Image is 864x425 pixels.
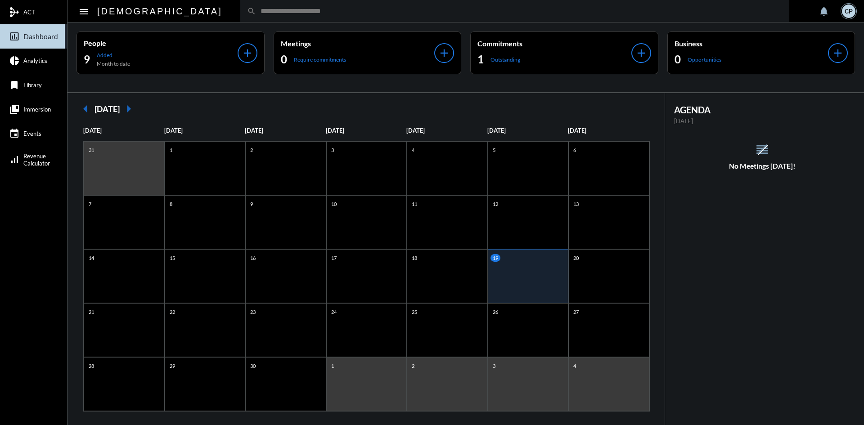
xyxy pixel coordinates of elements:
mat-icon: arrow_left [76,100,94,118]
h2: 1 [477,52,484,67]
span: Events [23,130,41,137]
p: Added [97,52,130,58]
p: Require commitments [294,56,346,63]
h2: [DEMOGRAPHIC_DATA] [97,4,222,18]
mat-icon: signal_cellular_alt [9,154,20,165]
mat-icon: add [438,47,450,59]
p: 20 [571,254,581,262]
span: Immersion [23,106,51,113]
span: ACT [23,9,35,16]
p: [DATE] [487,127,568,134]
p: [DATE] [568,127,649,134]
p: 19 [490,254,500,262]
mat-icon: add [635,47,648,59]
mat-icon: mediation [9,7,20,18]
p: 13 [571,200,581,208]
p: [DATE] [326,127,407,134]
span: Analytics [23,57,47,64]
button: Toggle sidenav [75,2,93,20]
p: 4 [571,362,578,370]
p: 28 [86,362,96,370]
mat-icon: bookmark [9,80,20,90]
p: 5 [490,146,498,154]
mat-icon: collections_bookmark [9,104,20,115]
p: 29 [167,362,177,370]
mat-icon: add [832,47,844,59]
p: 25 [409,308,419,316]
p: 7 [86,200,94,208]
p: 3 [490,362,498,370]
h2: AGENDA [674,104,851,115]
p: 16 [248,254,258,262]
mat-icon: event [9,128,20,139]
mat-icon: search [247,7,256,16]
h2: 9 [84,52,90,67]
p: 27 [571,308,581,316]
p: [DATE] [83,127,164,134]
p: Opportunities [688,56,721,63]
p: [DATE] [406,127,487,134]
mat-icon: insert_chart_outlined [9,31,20,42]
p: 10 [329,200,339,208]
p: 14 [86,254,96,262]
mat-icon: notifications [819,6,829,17]
mat-icon: Side nav toggle icon [78,6,89,17]
div: CP [842,4,855,18]
p: Commitments [477,39,631,48]
span: Dashboard [23,32,58,40]
p: 9 [248,200,255,208]
mat-icon: arrow_right [120,100,138,118]
p: 2 [409,362,417,370]
p: Outstanding [490,56,520,63]
span: Library [23,81,42,89]
p: Month to date [97,60,130,67]
p: 17 [329,254,339,262]
p: 6 [571,146,578,154]
mat-icon: pie_chart [9,55,20,66]
p: 2 [248,146,255,154]
p: 8 [167,200,175,208]
span: Revenue Calculator [23,152,50,167]
p: Business [675,39,828,48]
p: 24 [329,308,339,316]
h2: 0 [675,52,681,67]
p: 12 [490,200,500,208]
mat-icon: add [241,47,254,59]
p: 22 [167,308,177,316]
p: 18 [409,254,419,262]
p: 1 [167,146,175,154]
p: 15 [167,254,177,262]
p: 26 [490,308,500,316]
p: People [84,39,238,47]
p: 21 [86,308,96,316]
p: 31 [86,146,96,154]
p: [DATE] [164,127,245,134]
p: Meetings [281,39,435,48]
p: 3 [329,146,336,154]
p: 11 [409,200,419,208]
mat-icon: reorder [755,142,769,157]
p: 23 [248,308,258,316]
h2: [DATE] [94,104,120,114]
h2: 0 [281,52,287,67]
p: [DATE] [674,117,851,125]
p: 1 [329,362,336,370]
h5: No Meetings [DATE]! [665,162,860,170]
p: 4 [409,146,417,154]
p: 30 [248,362,258,370]
p: [DATE] [245,127,326,134]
